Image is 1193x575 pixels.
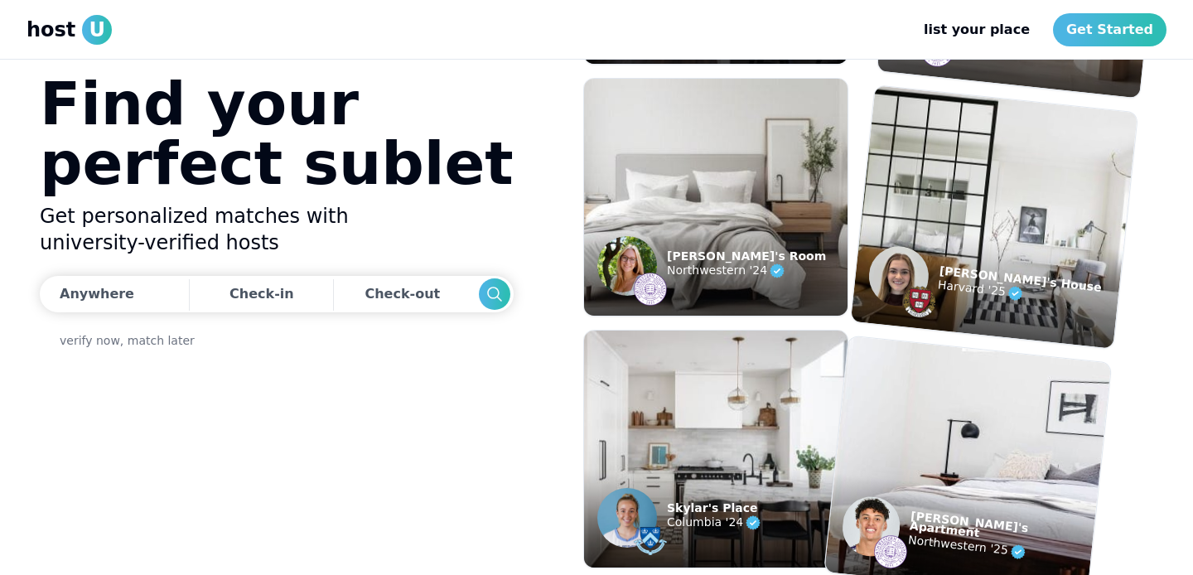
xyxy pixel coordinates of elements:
p: [PERSON_NAME]'s Apartment [910,510,1094,549]
p: [PERSON_NAME]'s House [939,265,1102,292]
img: example listing host [872,534,909,570]
a: Get Started [1053,13,1166,46]
p: Harvard '25 [937,275,1101,312]
p: Northwestern '25 [907,530,1092,569]
img: example listing [851,85,1137,349]
img: example listing host [597,488,657,548]
p: Columbia '24 [667,513,763,533]
img: example listing host [901,283,938,320]
button: Anywhere [40,276,185,312]
h2: Get personalized matches with university-verified hosts [40,203,514,256]
img: example listing host [634,273,667,306]
img: example listing [584,331,848,568]
p: Northwestern '24 [667,261,826,281]
span: U [82,15,112,45]
p: [PERSON_NAME]'s Room [667,251,826,261]
img: example listing [584,79,848,316]
p: Skylar's Place [667,503,763,513]
div: Dates trigger [40,276,514,312]
button: Search [479,278,510,310]
div: Check-out [365,278,447,311]
h1: Find your perfect sublet [40,74,514,193]
a: list your place [910,13,1043,46]
span: host [27,17,75,43]
img: example listing host [840,494,903,559]
img: example listing host [597,236,657,296]
a: verify now, match later [60,332,195,349]
nav: Main [910,13,1166,46]
div: Check-in [229,278,294,311]
div: Anywhere [60,284,134,304]
img: example listing host [634,524,667,558]
a: hostU [27,15,112,45]
img: example listing host [866,244,931,309]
